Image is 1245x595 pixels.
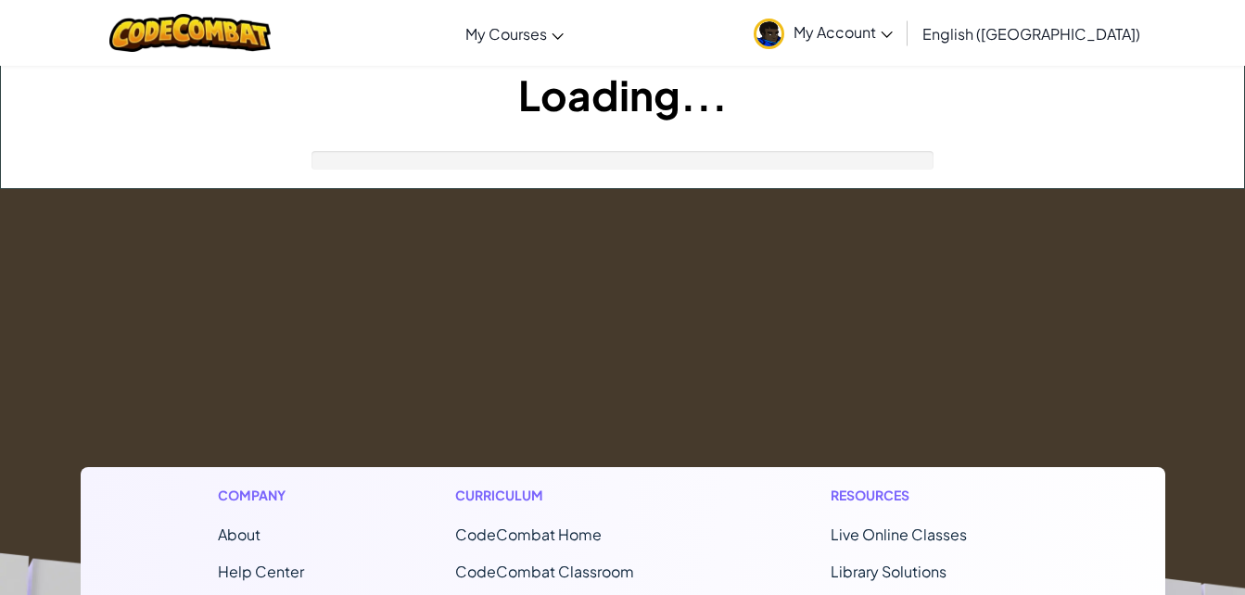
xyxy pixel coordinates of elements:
a: Help Center [218,562,304,581]
span: CodeCombat Home [455,525,602,544]
span: My Courses [465,24,547,44]
a: About [218,525,260,544]
h1: Company [218,486,304,505]
span: English ([GEOGRAPHIC_DATA]) [922,24,1140,44]
a: CodeCombat Classroom [455,562,634,581]
h1: Resources [831,486,1028,505]
a: Library Solutions [831,562,946,581]
img: avatar [754,19,784,49]
a: English ([GEOGRAPHIC_DATA]) [913,8,1150,58]
a: Live Online Classes [831,525,967,544]
img: CodeCombat logo [109,14,272,52]
h1: Loading... [1,66,1244,123]
a: My Courses [456,8,573,58]
span: My Account [794,22,893,42]
a: My Account [744,4,902,62]
h1: Curriculum [455,486,680,505]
